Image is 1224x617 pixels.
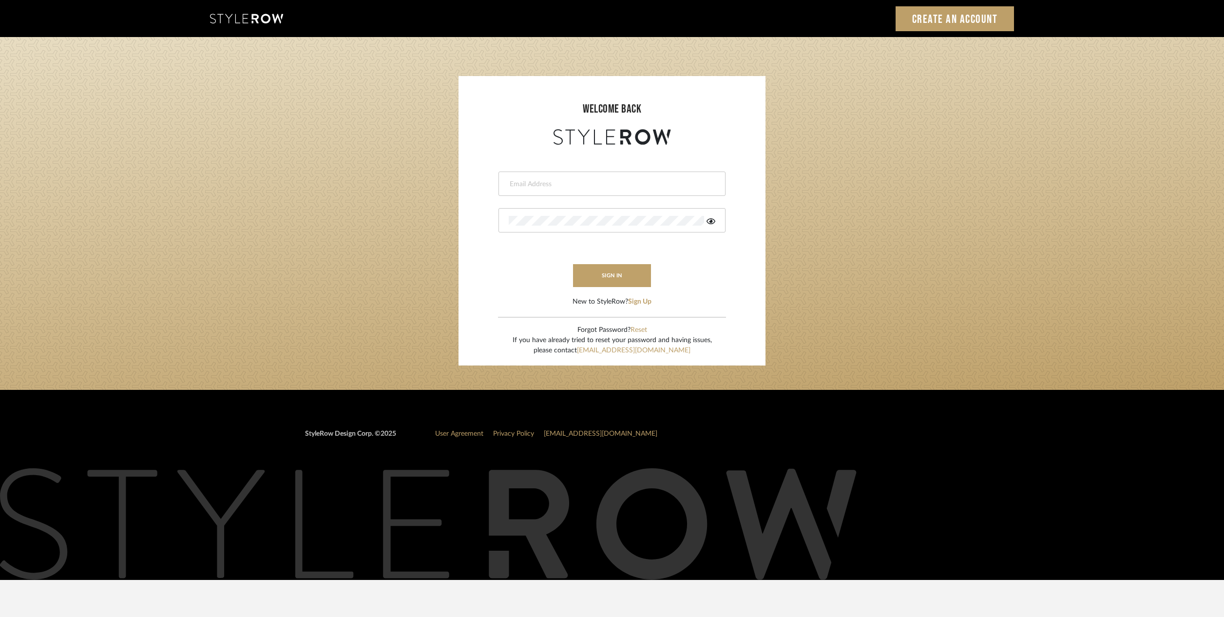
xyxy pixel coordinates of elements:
a: User Agreement [435,430,483,437]
a: [EMAIL_ADDRESS][DOMAIN_NAME] [577,347,690,354]
div: welcome back [468,100,756,118]
div: If you have already tried to reset your password and having issues, please contact [513,335,712,356]
button: Sign Up [628,297,651,307]
a: [EMAIL_ADDRESS][DOMAIN_NAME] [544,430,657,437]
a: Create an Account [896,6,1014,31]
div: Forgot Password? [513,325,712,335]
a: Privacy Policy [493,430,534,437]
button: Reset [631,325,647,335]
div: New to StyleRow? [573,297,651,307]
button: sign in [573,264,651,287]
input: Email Address [509,179,713,189]
div: StyleRow Design Corp. ©2025 [305,429,396,447]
